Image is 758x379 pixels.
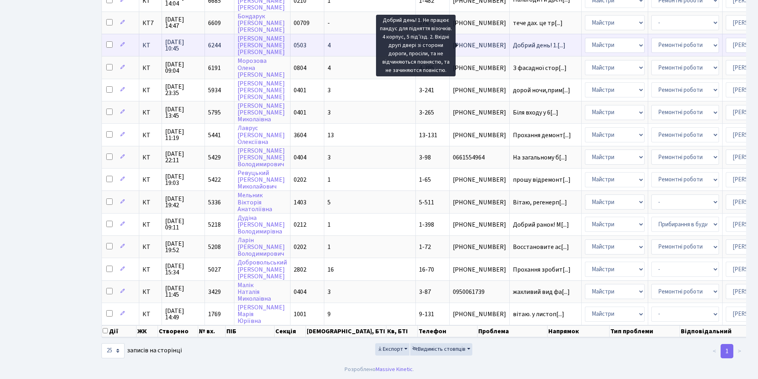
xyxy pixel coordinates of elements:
span: вітаю. у листоп[...] [513,310,564,319]
span: 16-70 [419,265,434,274]
th: ЖК [136,325,158,337]
span: 0950061739 [453,289,506,295]
span: [PHONE_NUMBER] [453,199,506,206]
span: [DATE] 09:11 [165,218,201,231]
span: 9-131 [419,310,434,319]
div: Добрий день! 1. Не працює пандус для підняття візочків. 4 корпус, 5 підʼїзд. 2. Вхідні другі двер... [376,15,456,76]
span: КТ [142,177,158,183]
a: МалікНаталіяМиколаївна [238,281,271,303]
span: [PHONE_NUMBER] [453,87,506,93]
span: Восстановите ас[...] [513,243,569,251]
span: [PHONE_NUMBER] [453,109,506,116]
th: Дії [102,325,136,337]
span: 0202 [294,243,306,251]
th: ПІБ [226,325,274,337]
span: 0804 [294,64,306,72]
span: Експорт [377,345,403,353]
span: 9 [327,310,331,319]
span: 13-131 [419,131,437,140]
span: 3-265 [419,108,434,117]
a: Бондарук[PERSON_NAME][PERSON_NAME] [238,12,285,34]
span: [DATE] 19:52 [165,241,201,253]
label: записів на сторінці [101,343,182,358]
span: [DATE] 22:11 [165,151,201,163]
a: Ревуцький[PERSON_NAME]Миколайович [238,169,285,191]
span: [DATE] 11:19 [165,128,201,141]
th: Створено [158,325,198,337]
span: Біля входу у 6[...] [513,108,558,117]
span: 1-65 [419,175,431,184]
a: 1 [721,344,733,358]
button: Видимість стовпців [410,343,472,356]
th: № вх. [198,325,226,337]
span: 5336 [208,198,221,207]
span: [DATE] 23:35 [165,84,201,96]
span: КТ [142,244,158,250]
th: Секція [275,325,306,337]
span: 3-87 [419,288,431,296]
a: [PERSON_NAME][PERSON_NAME]Володимирович [238,146,285,169]
span: 5027 [208,265,221,274]
span: З фасадної стор[...] [513,64,567,72]
span: [DATE] 19:42 [165,196,201,208]
span: 16 [327,265,334,274]
span: КТ [142,87,158,93]
span: КТ [142,311,158,317]
span: [PHONE_NUMBER] [453,222,506,228]
a: [PERSON_NAME][PERSON_NAME]Миколаївна [238,101,285,124]
span: 2802 [294,265,306,274]
span: Прохання зробит[...] [513,265,571,274]
th: Відповідальний [680,325,752,337]
a: МельникВікторіяАнатоліївна [238,191,272,214]
button: Експорт [375,343,410,356]
span: 0404 [294,288,306,296]
span: 1 [327,175,331,184]
span: - [327,19,330,27]
span: 3 [327,108,331,117]
span: КТ [142,132,158,138]
span: Вітаю, регенерп[...] [513,198,567,207]
span: 1 [327,220,331,229]
span: 5-511 [419,198,434,207]
span: Прохання демонт[...] [513,131,571,140]
span: Видимість стовпців [412,345,466,353]
span: [DATE] 09:04 [165,61,201,74]
span: [PHONE_NUMBER] [453,20,506,26]
span: 5218 [208,220,221,229]
span: 1769 [208,310,221,319]
span: КТ [142,289,158,295]
span: КТ [142,154,158,161]
span: 3 [327,86,331,95]
a: [PERSON_NAME][PERSON_NAME][PERSON_NAME] [238,79,285,101]
span: [PHONE_NUMBER] [453,244,506,250]
span: 0503 [294,41,306,50]
span: 5795 [208,108,221,117]
span: 0212 [294,220,306,229]
span: 3-98 [419,153,431,162]
span: 1-72 [419,243,431,251]
span: Добрий день! 1.[...] [513,41,565,50]
span: [PHONE_NUMBER] [453,266,506,273]
span: [DATE] 10:45 [165,39,201,52]
th: Проблема [477,325,548,337]
span: 1 [327,243,331,251]
a: Добровольський[PERSON_NAME][PERSON_NAME] [238,258,287,281]
span: 0401 [294,108,306,117]
span: дорой ночи,прим[...] [513,86,570,95]
span: жахливий вид фа[...] [513,288,570,296]
div: Розроблено . [345,365,414,374]
span: [PHONE_NUMBER] [453,42,506,49]
span: 1-398 [419,220,434,229]
select: записів на сторінці [101,343,125,358]
span: [PHONE_NUMBER] [453,177,506,183]
span: [DATE] 14:47 [165,16,201,29]
th: Тип проблеми [610,325,680,337]
span: 3604 [294,131,306,140]
span: 3429 [208,288,221,296]
span: тече дах. це тр[...] [513,19,563,27]
span: [DATE] 19:03 [165,173,201,186]
span: На загальному б[...] [513,153,567,162]
span: 5441 [208,131,221,140]
th: Телефон [418,325,477,337]
span: 13 [327,131,334,140]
